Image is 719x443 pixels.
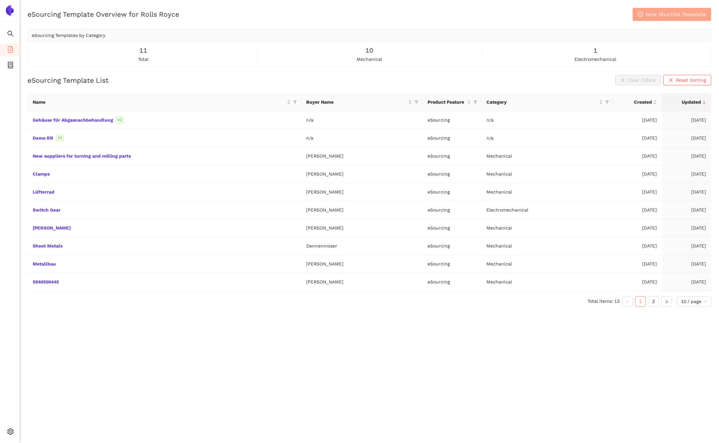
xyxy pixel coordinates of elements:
button: plus-circleNew Shortlist Template [633,8,711,21]
span: filter [473,100,477,104]
td: [DATE] [662,165,711,183]
td: [DATE] [662,129,711,147]
td: Dennenmoser [301,237,422,255]
span: file-add [7,44,14,57]
button: closeClear Filters [615,75,661,85]
span: right [665,300,669,304]
span: total [138,56,149,63]
th: this column's title is Created,this column is sortable [613,93,662,111]
td: n/a [481,111,613,129]
th: this column's title is Buyer Name,this column is sortable [301,93,422,111]
td: [DATE] [613,237,662,255]
td: eSourcing [422,111,481,129]
td: [PERSON_NAME] [301,147,422,165]
td: [PERSON_NAME] [301,201,422,219]
span: close [669,78,673,83]
a: 1 [636,297,645,306]
li: 2 [648,296,659,307]
td: Mechanical [481,165,613,183]
a: 2 [649,297,658,306]
td: [DATE] [662,273,711,291]
td: Mechanical [481,219,613,237]
td: eSourcing [422,147,481,165]
td: [DATE] [662,201,711,219]
li: Next Page [661,296,672,307]
td: eSourcing [422,129,481,147]
td: [DATE] [662,219,711,237]
td: [DATE] [613,273,662,291]
th: this column's title is Name,this column is sortable [27,93,301,111]
span: Category [486,98,598,106]
button: closeReset Sorting [663,75,711,85]
li: 1 [635,296,646,307]
td: eSourcing [422,255,481,273]
span: filter [293,100,297,104]
li: Total items: 13 [587,296,620,307]
span: V2 [56,135,64,141]
td: [DATE] [613,183,662,201]
div: Page Size [677,296,711,307]
td: [PERSON_NAME] [301,165,422,183]
span: Updated [667,98,701,106]
span: Reset Sorting [676,77,706,84]
td: eSourcing [422,237,481,255]
td: Mechanical [481,183,613,201]
span: V2 [116,117,124,123]
span: 10 / page [681,297,707,306]
span: Buyer Name [306,98,407,106]
td: n/a [301,111,422,129]
button: left [622,296,633,307]
td: [DATE] [613,147,662,165]
td: [PERSON_NAME] [301,183,422,201]
td: Mechanical [481,273,613,291]
span: filter [292,97,298,107]
td: [DATE] [613,255,662,273]
td: Mechanical [481,147,613,165]
span: Created [618,98,652,106]
td: [PERSON_NAME] [301,255,422,273]
span: search [7,28,14,41]
td: Electromechanical [481,201,613,219]
td: [DATE] [613,129,662,147]
td: eSourcing [422,183,481,201]
span: filter [414,100,418,104]
span: 1 [593,45,597,56]
td: eSourcing [422,219,481,237]
th: this column's title is Category,this column is sortable [481,93,613,111]
th: this column's title is Product Feature,this column is sortable [422,93,481,111]
td: n/a [481,129,613,147]
span: eSourcing Templates by Category [32,33,105,38]
span: 11 [139,45,147,56]
td: [DATE] [613,201,662,219]
span: mechanical [357,56,382,63]
td: [DATE] [662,237,711,255]
td: [DATE] [662,147,711,165]
span: left [625,300,629,304]
td: eSourcing [422,273,481,291]
span: plus-circle [638,11,643,18]
td: [DATE] [613,111,662,129]
span: 10 [365,45,373,56]
td: Mechanical [481,237,613,255]
td: [DATE] [662,255,711,273]
li: Previous Page [622,296,633,307]
span: Name [33,98,286,106]
button: right [661,296,672,307]
span: filter [605,100,609,104]
span: setting [7,426,14,439]
td: [DATE] [613,219,662,237]
td: eSourcing [422,201,481,219]
h2: eSourcing Template Overview for Rolls Royce [27,9,179,19]
td: eSourcing [422,165,481,183]
td: [DATE] [662,111,711,129]
td: Mechanical [481,255,613,273]
span: electromechanical [574,56,616,63]
td: [PERSON_NAME] [301,273,422,291]
td: n/a [301,129,422,147]
span: New Shortlist Template [646,10,706,18]
h2: eSourcing Template List [27,76,109,85]
td: [DATE] [613,165,662,183]
td: [PERSON_NAME] [301,219,422,237]
span: filter [604,97,610,107]
span: filter [413,97,420,107]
